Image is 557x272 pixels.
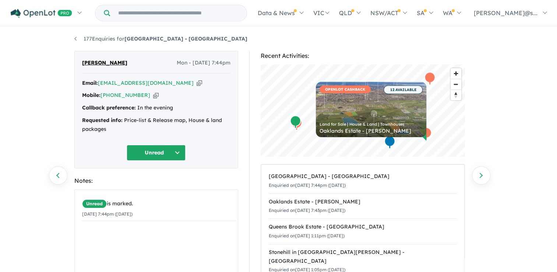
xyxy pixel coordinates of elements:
[74,35,483,43] nav: breadcrumb
[269,182,346,188] small: Enquiried on [DATE] 7:44pm ([DATE])
[451,68,461,79] button: Zoom in
[82,199,236,208] div: is marked.
[424,72,435,86] div: Map marker
[269,168,457,194] a: [GEOGRAPHIC_DATA] - [GEOGRAPHIC_DATA]Enquiried on[DATE] 7:44pm ([DATE])
[269,198,457,206] div: Oaklands Estate - [PERSON_NAME]
[82,92,101,98] strong: Mobile:
[74,35,247,42] a: 177Enquiries for[GEOGRAPHIC_DATA] - [GEOGRAPHIC_DATA]
[82,104,136,111] strong: Callback preference:
[451,79,461,90] button: Zoom out
[269,233,345,238] small: Enquiried on [DATE] 1:11pm ([DATE])
[82,199,107,208] span: Unread
[269,172,457,181] div: [GEOGRAPHIC_DATA] - [GEOGRAPHIC_DATA]
[112,5,245,21] input: Try estate name, suburb, builder or developer
[384,136,395,149] div: Map marker
[177,59,230,67] span: Mon - [DATE] 7:44pm
[82,117,123,123] strong: Requested info:
[197,79,202,87] button: Copy
[384,86,423,94] span: 12 AVAILABLE
[269,193,457,219] a: Oaklands Estate - [PERSON_NAME]Enquiried on[DATE] 7:43pm ([DATE])
[451,90,461,100] button: Reset bearing to north
[269,223,457,231] div: Queens Brook Estate - [GEOGRAPHIC_DATA]
[82,211,133,217] small: [DATE] 7:44pm ([DATE])
[127,145,186,161] button: Unread
[291,117,302,131] div: Map marker
[269,219,457,244] a: Queens Brook Estate - [GEOGRAPHIC_DATA]Enquiried on[DATE] 1:11pm ([DATE])
[320,128,423,133] div: Oaklands Estate - [PERSON_NAME]
[269,248,457,266] div: Stonehill in [GEOGRAPHIC_DATA][PERSON_NAME] - [GEOGRAPHIC_DATA]
[420,127,431,141] div: Map marker
[82,59,127,67] span: [PERSON_NAME]
[261,51,465,61] div: Recent Activities:
[261,64,465,157] canvas: Map
[82,116,230,134] div: Price-list & Release map, House & land packages
[82,80,98,86] strong: Email:
[269,208,345,213] small: Enquiried on [DATE] 7:43pm ([DATE])
[474,9,537,17] span: [PERSON_NAME]@s...
[98,80,194,86] a: [EMAIL_ADDRESS][DOMAIN_NAME]
[82,104,230,112] div: In the evening
[153,91,159,99] button: Copy
[290,115,301,129] div: Map marker
[316,82,426,137] a: OPENLOT CASHBACK 12 AVAILABLE Land for Sale | House & Land | Townhouses Oaklands Estate - [PERSON...
[320,86,371,93] span: OPENLOT CASHBACK
[11,9,72,18] img: Openlot PRO Logo White
[320,122,423,126] div: Land for Sale | House & Land | Townhouses
[74,176,238,186] div: Notes:
[101,92,150,98] a: [PHONE_NUMBER]
[124,35,247,42] strong: [GEOGRAPHIC_DATA] - [GEOGRAPHIC_DATA]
